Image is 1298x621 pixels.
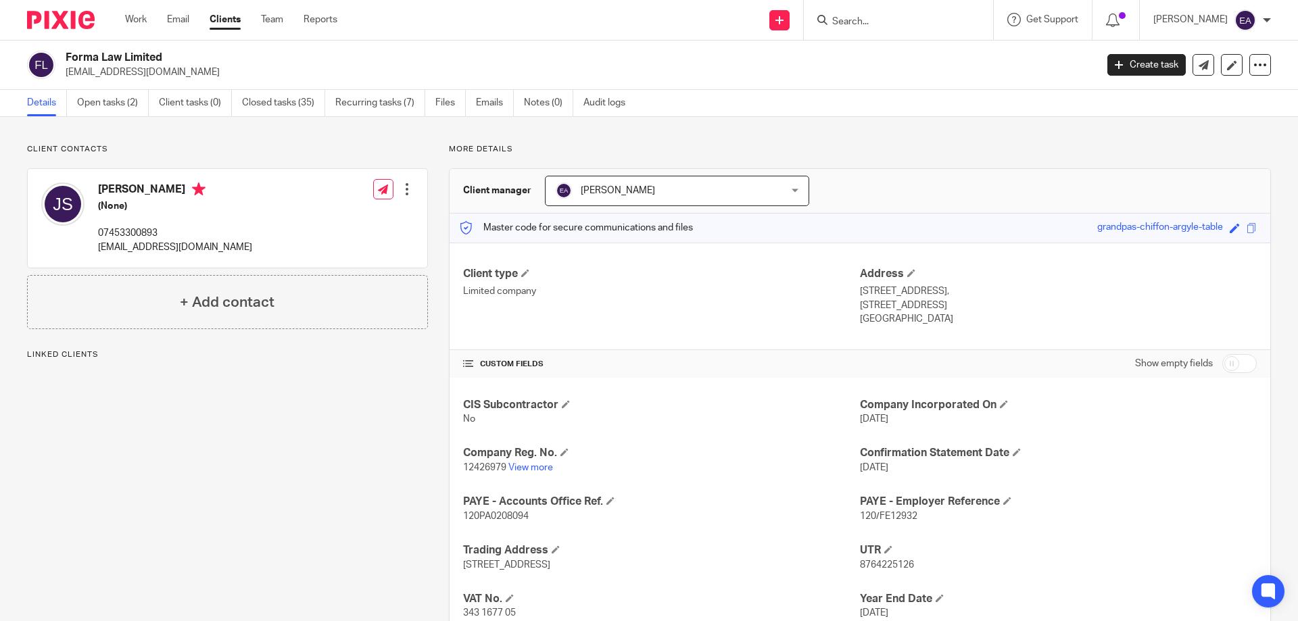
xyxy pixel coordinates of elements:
h4: Address [860,267,1257,281]
p: Master code for secure communications and files [460,221,693,234]
h4: PAYE - Accounts Office Ref. [463,495,860,509]
h5: (None) [98,199,252,213]
a: Emails [476,90,514,116]
span: 120/FE12932 [860,512,917,521]
div: grandpas-chiffon-argyle-table [1097,220,1223,236]
a: Recurring tasks (7) [335,90,425,116]
h4: Trading Address [463,543,860,557]
h4: PAYE - Employer Reference [860,495,1257,509]
a: Open tasks (2) [77,90,149,116]
p: Linked clients [27,349,428,360]
h4: UTR [860,543,1257,557]
h4: VAT No. [463,592,860,606]
p: Limited company [463,284,860,298]
span: [PERSON_NAME] [581,186,655,195]
h4: + Add contact [180,292,274,313]
a: Reports [304,13,337,26]
span: Get Support [1026,15,1078,24]
p: [EMAIL_ADDRESS][DOMAIN_NAME] [98,241,252,254]
p: [EMAIL_ADDRESS][DOMAIN_NAME] [66,66,1087,79]
h4: [PERSON_NAME] [98,182,252,199]
span: [DATE] [860,608,888,618]
a: Client tasks (0) [159,90,232,116]
span: [DATE] [860,463,888,472]
p: 07453300893 [98,226,252,240]
p: [GEOGRAPHIC_DATA] [860,312,1257,326]
h4: CUSTOM FIELDS [463,359,860,370]
a: Work [125,13,147,26]
a: Details [27,90,67,116]
span: No [463,414,475,424]
img: svg%3E [41,182,85,226]
h4: Company Incorporated On [860,398,1257,412]
a: Create task [1107,54,1186,76]
span: [DATE] [860,414,888,424]
a: View more [508,463,553,472]
span: 8764225126 [860,560,914,570]
span: 12426979 [463,463,506,472]
h4: Confirmation Statement Date [860,446,1257,460]
a: Team [261,13,283,26]
p: More details [449,144,1271,155]
img: svg%3E [27,51,55,79]
a: Closed tasks (35) [242,90,325,116]
h4: Company Reg. No. [463,446,860,460]
img: svg%3E [1234,9,1256,31]
span: 120PA0208094 [463,512,529,521]
span: 343 1677 05 [463,608,516,618]
img: svg%3E [556,182,572,199]
input: Search [831,16,953,28]
a: Files [435,90,466,116]
a: Audit logs [583,90,635,116]
span: [STREET_ADDRESS] [463,560,550,570]
img: Pixie [27,11,95,29]
h3: Client manager [463,184,531,197]
p: Client contacts [27,144,428,155]
i: Primary [192,182,206,196]
a: Clients [210,13,241,26]
p: [STREET_ADDRESS] [860,299,1257,312]
p: [PERSON_NAME] [1153,13,1228,26]
a: Email [167,13,189,26]
a: Notes (0) [524,90,573,116]
p: [STREET_ADDRESS], [860,284,1257,298]
h2: Forma Law Limited [66,51,883,65]
label: Show empty fields [1135,357,1213,370]
h4: CIS Subcontractor [463,398,860,412]
h4: Year End Date [860,592,1257,606]
h4: Client type [463,267,860,281]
